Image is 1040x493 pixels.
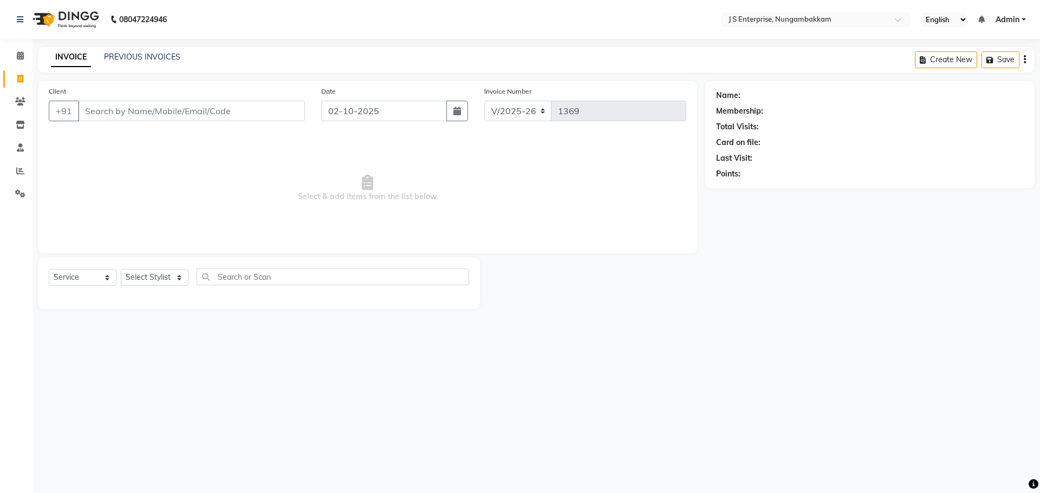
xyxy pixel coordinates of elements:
div: Points: [716,168,740,180]
span: Select & add items from the list below [49,134,686,242]
label: Invoice Number [484,87,531,96]
div: Name: [716,90,740,101]
label: Client [49,87,66,96]
div: Last Visit: [716,153,752,164]
div: Total Visits: [716,121,759,133]
div: Membership: [716,106,763,117]
b: 08047224946 [119,4,167,35]
button: Create New [915,51,977,68]
span: Admin [996,14,1019,25]
img: logo [28,4,102,35]
input: Search by Name/Mobile/Email/Code [78,101,305,121]
input: Search or Scan [197,268,469,285]
a: PREVIOUS INVOICES [104,52,180,62]
a: INVOICE [51,48,91,67]
button: +91 [49,101,79,121]
label: Date [321,87,336,96]
div: Card on file: [716,137,760,148]
button: Save [981,51,1019,68]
